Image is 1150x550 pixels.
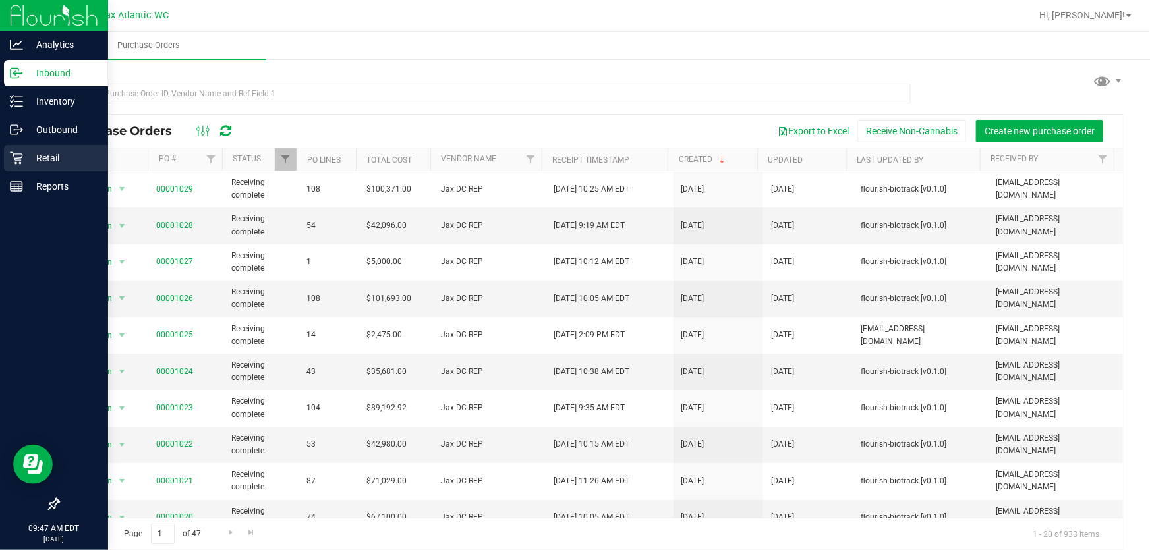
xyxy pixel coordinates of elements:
[13,445,53,484] iframe: Resource center
[771,256,794,268] span: [DATE]
[113,399,130,418] span: select
[306,219,351,232] span: 54
[861,438,980,451] span: flourish-biotrack [v0.1.0]
[69,124,185,138] span: Purchase Orders
[231,395,291,420] span: Receiving complete
[23,179,102,194] p: Reports
[306,329,351,341] span: 14
[156,367,193,376] a: 00001024
[23,150,102,166] p: Retail
[275,148,297,171] a: Filter
[113,509,130,527] span: select
[366,511,407,524] span: $67,100.00
[366,438,407,451] span: $42,980.00
[113,435,130,454] span: select
[306,256,351,268] span: 1
[771,366,794,378] span: [DATE]
[113,253,130,271] span: select
[771,438,794,451] span: [DATE]
[23,65,102,81] p: Inbound
[442,402,538,414] span: Jax DC REP
[442,329,538,341] span: Jax DC REP
[771,475,794,487] span: [DATE]
[156,257,193,266] a: 00001027
[861,183,980,196] span: flourish-biotrack [v0.1.0]
[681,219,704,232] span: [DATE]
[861,219,980,232] span: flourish-biotrack [v0.1.0]
[113,326,130,344] span: select
[554,292,629,305] span: [DATE] 10:05 AM EDT
[366,183,411,196] span: $100,371.00
[681,511,704,524] span: [DATE]
[10,180,23,193] inline-svg: Reports
[554,329,625,341] span: [DATE] 2:09 PM EDT
[771,329,794,341] span: [DATE]
[306,475,351,487] span: 87
[151,524,175,544] input: 1
[681,475,704,487] span: [DATE]
[100,10,169,21] span: Jax Atlantic WC
[996,323,1115,348] span: [EMAIL_ADDRESS][DOMAIN_NAME]
[366,256,402,268] span: $5,000.00
[991,154,1038,163] a: Received By
[6,522,102,534] p: 09:47 AM EDT
[113,472,130,490] span: select
[681,183,704,196] span: [DATE]
[366,402,407,414] span: $89,192.92
[554,475,629,487] span: [DATE] 11:26 AM EDT
[156,403,193,412] a: 00001023
[23,122,102,138] p: Outbound
[768,155,803,165] a: Updated
[554,256,629,268] span: [DATE] 10:12 AM EDT
[100,40,198,51] span: Purchase Orders
[233,154,261,163] a: Status
[6,534,102,544] p: [DATE]
[679,155,728,164] a: Created
[366,366,407,378] span: $35,681.00
[554,183,629,196] span: [DATE] 10:25 AM EDT
[996,286,1115,311] span: [EMAIL_ADDRESS][DOMAIN_NAME]
[156,221,193,230] a: 00001028
[554,366,629,378] span: [DATE] 10:38 AM EDT
[442,366,538,378] span: Jax DC REP
[857,155,923,165] a: Last Updated By
[306,292,351,305] span: 108
[681,366,704,378] span: [DATE]
[231,505,291,530] span: Receiving complete
[156,439,193,449] a: 00001022
[771,511,794,524] span: [DATE]
[442,511,538,524] span: Jax DC REP
[23,37,102,53] p: Analytics
[996,505,1115,530] span: [EMAIL_ADDRESS][DOMAIN_NAME]
[554,438,629,451] span: [DATE] 10:15 AM EDT
[156,512,193,522] a: 00001020
[231,468,291,493] span: Receiving complete
[306,366,351,378] span: 43
[58,84,911,103] input: Search Purchase Order ID, Vendor Name and Ref Field 1
[306,511,351,524] span: 74
[861,323,980,348] span: [EMAIL_ADDRESS][DOMAIN_NAME]
[113,524,212,544] span: Page of 47
[156,330,193,339] a: 00001025
[442,256,538,268] span: Jax DC REP
[985,126,1095,136] span: Create new purchase order
[113,217,130,235] span: select
[442,292,538,305] span: Jax DC REP
[113,289,130,308] span: select
[10,151,23,165] inline-svg: Retail
[156,476,193,485] a: 00001021
[159,154,176,163] a: PO #
[366,292,411,305] span: $101,693.00
[200,148,222,171] a: Filter
[1092,148,1114,171] a: Filter
[231,250,291,275] span: Receiving complete
[771,402,794,414] span: [DATE]
[681,256,704,268] span: [DATE]
[306,183,351,196] span: 108
[1022,524,1110,543] span: 1 - 20 of 933 items
[231,323,291,348] span: Receiving complete
[10,67,23,80] inline-svg: Inbound
[442,183,538,196] span: Jax DC REP
[231,432,291,457] span: Receiving complete
[861,256,980,268] span: flourish-biotrack [v0.1.0]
